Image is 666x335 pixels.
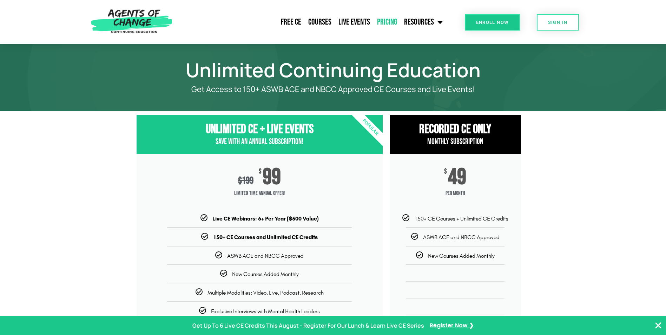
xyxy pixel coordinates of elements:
[305,13,335,31] a: Courses
[137,122,383,137] h3: Unlimited CE + Live Events
[335,13,374,31] a: Live Events
[176,13,446,31] nav: Menu
[238,175,242,186] span: $
[374,13,401,31] a: Pricing
[537,14,579,31] a: SIGN IN
[444,168,447,175] span: $
[227,252,304,259] span: ASWB ACE and NBCC Approved
[263,168,281,186] span: 99
[476,20,509,25] span: Enroll Now
[427,137,483,146] span: Monthly Subscription
[428,252,495,259] span: New Courses Added Monthly
[216,137,303,146] span: Save with an Annual Subscription!
[238,175,253,186] div: 199
[232,271,299,277] span: New Courses Added Monthly
[161,85,505,94] p: Get Access to 150+ ASWB ACE and NBCC Approved CE Courses and Live Events!
[259,168,262,175] span: $
[207,289,324,296] span: Multiple Modalities: Video, Live, Podcast, Research
[192,321,424,331] p: Get Up To 6 Live CE Credits This August - Register For Our Lunch & Learn Live CE Series
[548,20,568,25] span: SIGN IN
[137,186,383,201] span: Limited Time Annual Offer!
[212,215,319,222] b: Live CE Webinars: 6+ Per Year ($500 Value)
[448,168,466,186] span: 49
[390,122,521,137] h3: RECORDED CE ONly
[423,234,500,241] span: ASWB ACE and NBCC Approved
[213,234,318,241] b: 150+ CE Courses and Unlimited CE Credits
[465,14,520,31] a: Enroll Now
[211,308,320,315] span: Exclusive Interviews with Mental Health Leaders
[330,87,411,168] div: Popular
[133,62,533,78] h1: Unlimited Continuing Education
[390,186,521,201] span: per month
[414,215,508,222] span: 150+ CE Courses + Unlimited CE Credits
[654,321,662,330] button: Close Banner
[277,13,305,31] a: Free CE
[430,321,474,331] a: Register Now ❯
[401,13,446,31] a: Resources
